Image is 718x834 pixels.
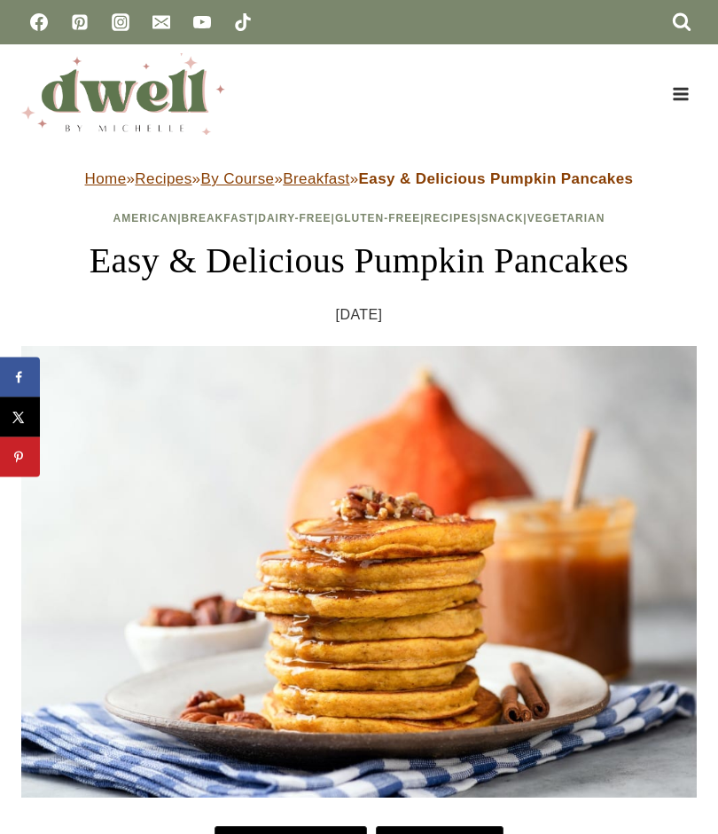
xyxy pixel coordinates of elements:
time: [DATE] [336,302,383,328]
a: Home [85,170,127,187]
strong: Easy & Delicious Pumpkin Pancakes [359,170,634,187]
a: Recipes [425,212,478,224]
a: Dairy-Free [258,212,331,224]
a: American [113,212,178,224]
a: Facebook [21,4,57,40]
a: Email [144,4,179,40]
a: Instagram [103,4,138,40]
span: » » » » [85,170,634,187]
a: YouTube [184,4,220,40]
a: Breakfast [283,170,349,187]
img: stack of pumpkin pancakes [21,346,697,797]
a: TikTok [225,4,261,40]
a: Gluten-Free [335,212,420,224]
a: By Course [200,170,274,187]
a: Breakfast [182,212,254,224]
button: View Search Form [667,7,697,37]
img: DWELL by michelle [21,53,225,135]
a: Snack [481,212,524,224]
a: Vegetarian [527,212,605,224]
h1: Easy & Delicious Pumpkin Pancakes [21,234,697,287]
a: Recipes [135,170,191,187]
button: Open menu [664,80,697,107]
a: Pinterest [62,4,98,40]
span: | | | | | | [113,212,605,224]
